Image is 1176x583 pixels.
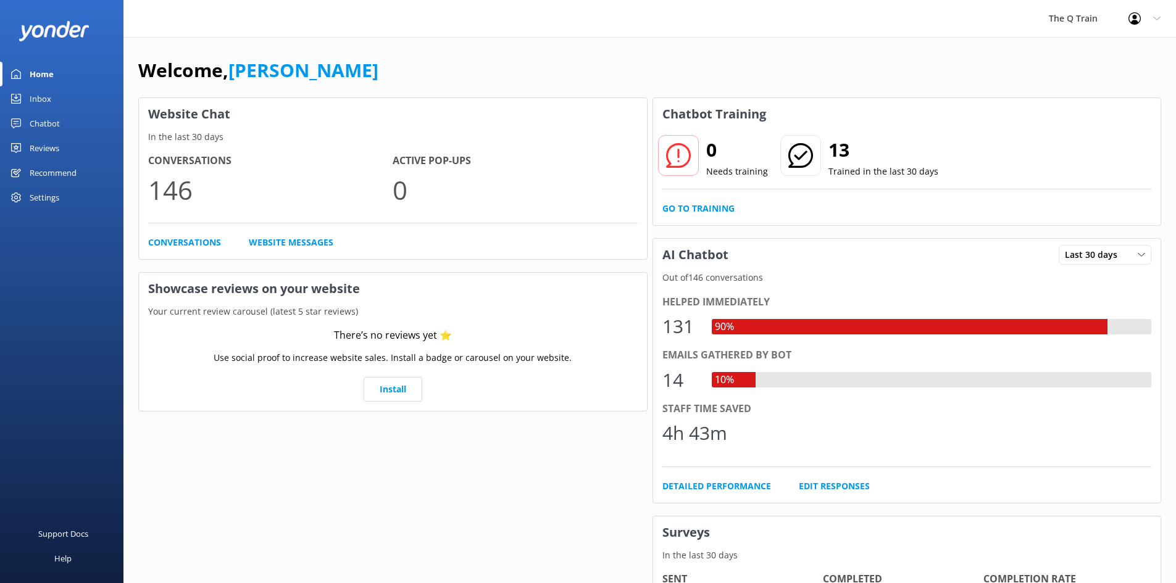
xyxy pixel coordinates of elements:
a: Edit Responses [799,479,870,493]
div: Reviews [30,136,59,160]
div: Helped immediately [662,294,1152,310]
a: Install [364,377,422,402]
h3: AI Chatbot [653,239,738,271]
p: In the last 30 days [653,548,1161,562]
h4: Active Pop-ups [393,153,637,169]
div: Home [30,62,54,86]
a: Conversations [148,236,221,249]
div: Chatbot [30,111,60,136]
a: [PERSON_NAME] [228,57,378,83]
p: Out of 146 conversations [653,271,1161,284]
h4: Conversations [148,153,393,169]
div: Staff time saved [662,401,1152,417]
p: Needs training [706,165,768,178]
h2: 13 [828,135,938,165]
p: Use social proof to increase website sales. Install a badge or carousel on your website. [214,351,572,365]
div: Recommend [30,160,77,185]
img: yonder-white-logo.png [19,21,90,41]
p: In the last 30 days [139,130,647,144]
h3: Showcase reviews on your website [139,273,647,305]
h2: 0 [706,135,768,165]
h3: Website Chat [139,98,647,130]
h3: Surveys [653,516,1161,548]
h1: Welcome, [138,56,378,85]
div: 14 [662,365,699,395]
div: Help [54,546,72,571]
p: Your current review carousel (latest 5 star reviews) [139,305,647,318]
div: 4h 43m [662,418,727,448]
a: Website Messages [249,236,333,249]
p: Trained in the last 30 days [828,165,938,178]
div: There’s no reviews yet ⭐ [334,328,452,344]
p: 0 [393,169,637,210]
div: Inbox [30,86,51,111]
div: 90% [712,319,737,335]
div: Support Docs [38,521,88,546]
div: 131 [662,312,699,341]
h3: Chatbot Training [653,98,775,130]
p: 146 [148,169,393,210]
div: Emails gathered by bot [662,347,1152,363]
span: Last 30 days [1065,248,1125,262]
a: Go to Training [662,202,735,215]
div: Settings [30,185,59,210]
div: 10% [712,372,737,388]
a: Detailed Performance [662,479,771,493]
